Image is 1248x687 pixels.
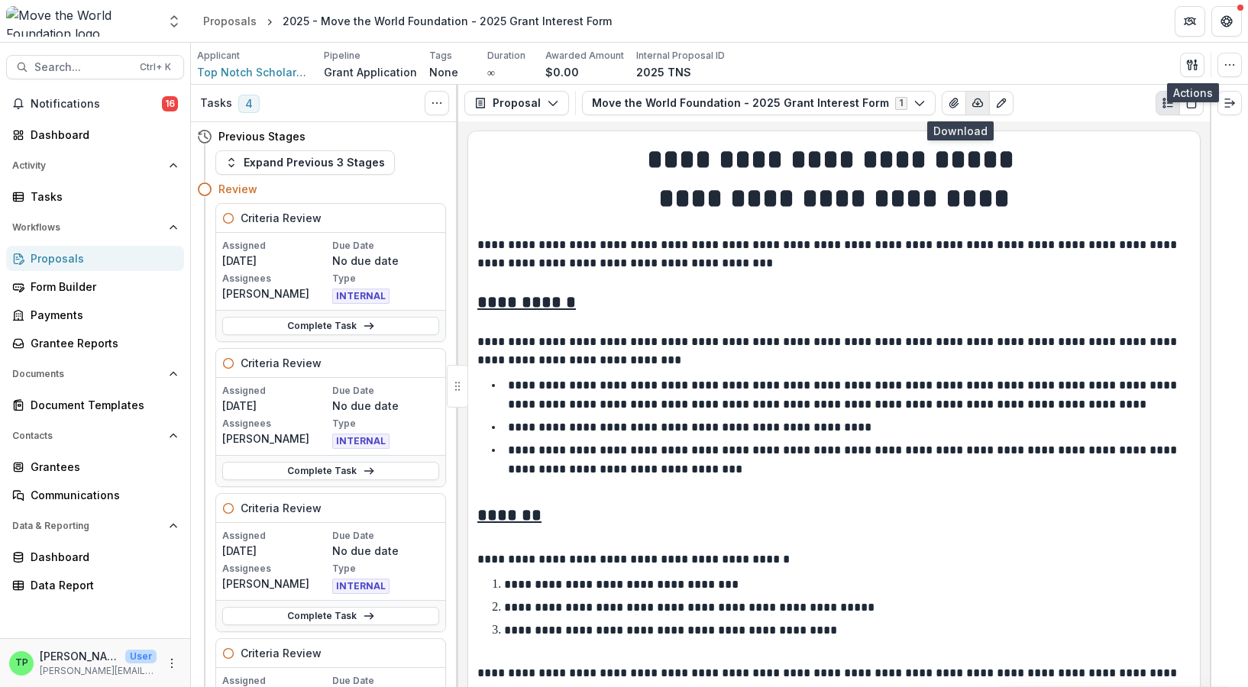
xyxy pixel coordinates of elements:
[31,397,172,413] div: Document Templates
[31,127,172,143] div: Dashboard
[6,55,184,79] button: Search...
[1156,91,1180,115] button: Plaintext view
[332,562,439,576] p: Type
[942,91,966,115] button: View Attached Files
[1179,91,1204,115] button: PDF view
[31,487,172,503] div: Communications
[332,529,439,543] p: Due Date
[241,355,322,371] h5: Criteria Review
[203,13,257,29] div: Proposals
[429,64,458,80] p: None
[6,6,157,37] img: Move the World Foundation logo
[222,384,329,398] p: Assigned
[487,64,495,80] p: ∞
[31,577,172,593] div: Data Report
[6,392,184,418] a: Document Templates
[582,91,936,115] button: Move the World Foundation - 2025 Grant Interest Form1
[6,362,184,386] button: Open Documents
[283,13,612,29] div: 2025 - Move the World Foundation - 2025 Grant Interest Form
[197,64,312,80] a: Top Notch Scholars Inc
[31,335,172,351] div: Grantee Reports
[332,253,439,269] p: No due date
[222,462,439,480] a: Complete Task
[241,500,322,516] h5: Criteria Review
[332,398,439,414] p: No due date
[12,521,163,531] span: Data & Reporting
[222,543,329,559] p: [DATE]
[636,49,725,63] p: Internal Proposal ID
[6,153,184,178] button: Open Activity
[487,49,525,63] p: Duration
[238,95,260,113] span: 4
[15,658,28,668] div: Tom Pappas
[332,417,439,431] p: Type
[197,10,618,32] nav: breadcrumb
[1217,91,1242,115] button: Expand right
[332,579,390,594] span: INTERNAL
[6,274,184,299] a: Form Builder
[197,10,263,32] a: Proposals
[425,91,449,115] button: Toggle View Cancelled Tasks
[197,49,240,63] p: Applicant
[163,6,185,37] button: Open entity switcher
[6,184,184,209] a: Tasks
[125,650,157,663] p: User
[464,91,569,115] button: Proposal
[200,97,232,110] h3: Tasks
[989,91,1014,115] button: Edit as form
[163,654,181,672] button: More
[332,272,439,285] p: Type
[222,431,329,447] p: [PERSON_NAME]
[6,544,184,569] a: Dashboard
[6,122,184,147] a: Dashboard
[545,49,624,63] p: Awarded Amount
[40,664,157,678] p: [PERSON_NAME][EMAIL_ADDRESS][DOMAIN_NAME]
[12,160,163,171] span: Activity
[324,49,360,63] p: Pipeline
[6,514,184,538] button: Open Data & Reporting
[222,607,439,625] a: Complete Task
[6,572,184,598] a: Data Report
[222,398,329,414] p: [DATE]
[6,302,184,327] a: Payments
[332,239,439,253] p: Due Date
[6,246,184,271] a: Proposals
[1211,6,1242,37] button: Get Help
[332,434,390,449] span: INTERNAL
[12,369,163,379] span: Documents
[6,482,184,508] a: Communications
[31,189,172,205] div: Tasks
[332,289,390,304] span: INTERNAL
[31,307,172,323] div: Payments
[6,424,184,448] button: Open Contacts
[222,562,329,576] p: Assignees
[40,648,119,664] p: [PERSON_NAME]
[222,239,329,253] p: Assigned
[636,64,691,80] p: 2025 TNS
[31,549,172,565] div: Dashboard
[31,459,172,475] div: Grantees
[332,543,439,559] p: No due date
[218,181,257,197] h4: Review
[222,417,329,431] p: Assignees
[222,576,329,592] p: [PERSON_NAME]
[31,98,162,111] span: Notifications
[241,645,322,661] h5: Criteria Review
[6,92,184,116] button: Notifications16
[34,61,131,74] span: Search...
[12,431,163,441] span: Contacts
[218,128,306,144] h4: Previous Stages
[324,64,417,80] p: Grant Application
[215,150,395,175] button: Expand Previous 3 Stages
[1175,6,1205,37] button: Partners
[545,64,579,80] p: $0.00
[429,49,452,63] p: Tags
[241,210,322,226] h5: Criteria Review
[162,96,178,111] span: 16
[137,59,174,76] div: Ctrl + K
[222,272,329,285] p: Assignees
[222,317,439,335] a: Complete Task
[12,222,163,233] span: Workflows
[222,253,329,269] p: [DATE]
